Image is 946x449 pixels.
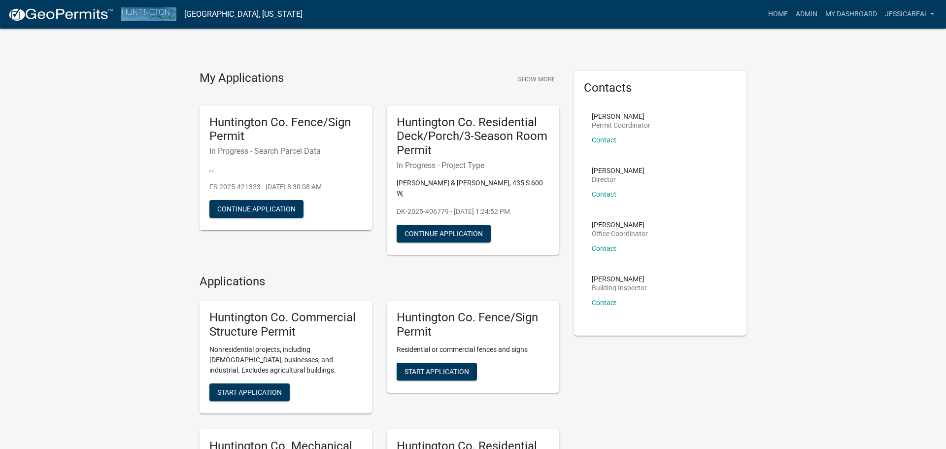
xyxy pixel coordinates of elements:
p: Director [592,176,644,183]
a: JessicaBeal [881,5,938,24]
a: [GEOGRAPHIC_DATA], [US_STATE] [184,6,303,23]
span: Start Application [405,368,469,376]
p: Nonresidential projects, including [DEMOGRAPHIC_DATA], businesses, and industrial. Excludes agric... [209,345,362,376]
p: FS-2025-421323 - [DATE] 8:30:08 AM [209,182,362,192]
h6: In Progress - Search Parcel Data [209,146,362,156]
h5: Huntington Co. Commercial Structure Permit [209,311,362,339]
a: Contact [592,299,616,307]
p: [PERSON_NAME] & [PERSON_NAME], 435 S 600 W, [397,178,549,199]
a: Contact [592,136,616,144]
p: , , [209,164,362,174]
button: Start Application [397,363,477,380]
a: My Dashboard [821,5,881,24]
p: Building Inspector [592,284,647,291]
p: Permit Coordinator [592,122,650,129]
h4: Applications [200,275,559,289]
p: [PERSON_NAME] [592,167,644,174]
p: Office Coordinator [592,230,648,237]
h6: In Progress - Project Type [397,161,549,170]
p: [PERSON_NAME] [592,221,648,228]
button: Show More [514,71,559,87]
a: Home [764,5,792,24]
h5: Contacts [584,81,737,95]
p: [PERSON_NAME] [592,276,647,282]
button: Continue Application [397,225,491,242]
h5: Huntington Co. Fence/Sign Permit [397,311,549,339]
h5: Huntington Co. Fence/Sign Permit [209,115,362,144]
h5: Huntington Co. Residential Deck/Porch/3-Season Room Permit [397,115,549,158]
a: Contact [592,244,616,252]
a: Admin [792,5,821,24]
button: Continue Application [209,200,304,218]
p: DK-2025-406779 - [DATE] 1:24:52 PM [397,207,549,217]
h4: My Applications [200,71,284,86]
p: Residential or commercial fences and signs [397,345,549,355]
p: [PERSON_NAME] [592,113,650,120]
span: Start Application [217,388,282,396]
button: Start Application [209,383,290,401]
a: Contact [592,190,616,198]
img: Huntington County, Indiana [121,7,176,21]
